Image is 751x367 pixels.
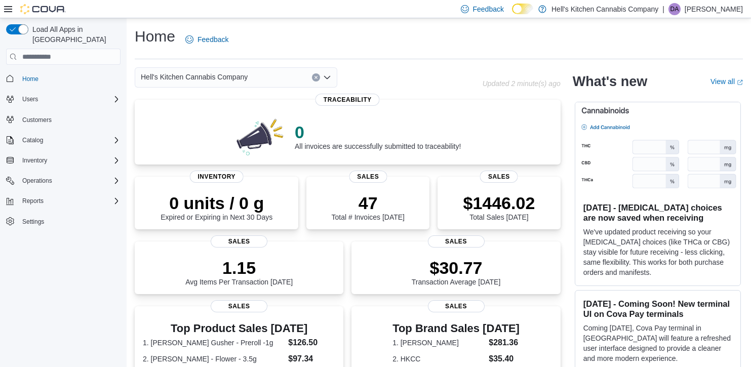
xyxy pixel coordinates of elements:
p: Hell's Kitchen Cannabis Company [551,3,658,15]
button: Reports [2,194,125,208]
p: 1.15 [185,258,293,278]
dt: 2. HKCC [392,354,485,364]
span: Customers [22,116,52,124]
span: Sales [428,300,485,312]
span: Users [18,93,121,105]
div: All invoices are successfully submitted to traceability! [295,122,461,150]
span: Hell's Kitchen Cannabis Company [141,71,248,83]
div: Transaction Average [DATE] [412,258,501,286]
span: Sales [428,235,485,248]
button: Customers [2,112,125,127]
button: Reports [18,195,48,207]
a: Home [18,73,43,85]
input: Dark Mode [512,4,533,14]
svg: External link [737,79,743,86]
span: Feedback [197,34,228,45]
h3: [DATE] - Coming Soon! New terminal UI on Cova Pay terminals [583,299,732,319]
a: Settings [18,216,48,228]
button: Users [18,93,42,105]
dd: $126.50 [288,337,335,349]
a: View allExternal link [710,77,743,86]
span: Inventory [22,156,47,165]
span: Sales [349,171,387,183]
p: Coming [DATE], Cova Pay terminal in [GEOGRAPHIC_DATA] will feature a refreshed user interface des... [583,323,732,363]
span: Sales [211,235,267,248]
dt: 1. [PERSON_NAME] Gusher - Preroll -1g [143,338,284,348]
p: $1446.02 [463,193,535,213]
button: Catalog [18,134,47,146]
p: 0 units / 0 g [161,193,272,213]
button: Inventory [2,153,125,168]
button: Inventory [18,154,51,167]
span: DA [670,3,679,15]
div: Total Sales [DATE] [463,193,535,221]
a: Customers [18,114,56,126]
h3: Top Brand Sales [DATE] [392,322,520,335]
span: Reports [22,197,44,205]
dt: 2. [PERSON_NAME] - Flower - 3.5g [143,354,284,364]
p: | [662,3,664,15]
span: Operations [22,177,52,185]
dd: $35.40 [489,353,520,365]
button: Open list of options [323,73,331,81]
dd: $281.36 [489,337,520,349]
dt: 1. [PERSON_NAME] [392,338,485,348]
span: Feedback [473,4,504,14]
p: [PERSON_NAME] [685,3,743,15]
p: 0 [295,122,461,142]
h3: Top Product Sales [DATE] [143,322,335,335]
button: Catalog [2,133,125,147]
img: Cova [20,4,66,14]
div: Destiny Adams [668,3,681,15]
span: Inventory [18,154,121,167]
span: Settings [18,215,121,228]
a: Feedback [181,29,232,50]
span: Customers [18,113,121,126]
button: Operations [2,174,125,188]
p: We've updated product receiving so your [MEDICAL_DATA] choices (like THCa or CBG) stay visible fo... [583,227,732,277]
div: Avg Items Per Transaction [DATE] [185,258,293,286]
button: Users [2,92,125,106]
div: Expired or Expiring in Next 30 Days [161,193,272,221]
button: Operations [18,175,56,187]
dd: $97.34 [288,353,335,365]
span: Settings [22,218,44,226]
span: Reports [18,195,121,207]
span: Home [22,75,38,83]
span: Sales [211,300,267,312]
p: $30.77 [412,258,501,278]
button: Home [2,71,125,86]
button: Settings [2,214,125,229]
span: Inventory [189,171,244,183]
span: Traceability [315,94,380,106]
h2: What's new [573,73,647,90]
button: Clear input [312,73,320,81]
span: Catalog [22,136,43,144]
span: Users [22,95,38,103]
h1: Home [135,26,175,47]
nav: Complex example [6,67,121,255]
div: Total # Invoices [DATE] [332,193,405,221]
p: 47 [332,193,405,213]
span: Operations [18,175,121,187]
p: Updated 2 minute(s) ago [483,79,561,88]
span: Sales [480,171,518,183]
span: Home [18,72,121,85]
span: Catalog [18,134,121,146]
img: 0 [234,116,287,156]
h3: [DATE] - [MEDICAL_DATA] choices are now saved when receiving [583,202,732,223]
span: Load All Apps in [GEOGRAPHIC_DATA] [28,24,121,45]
